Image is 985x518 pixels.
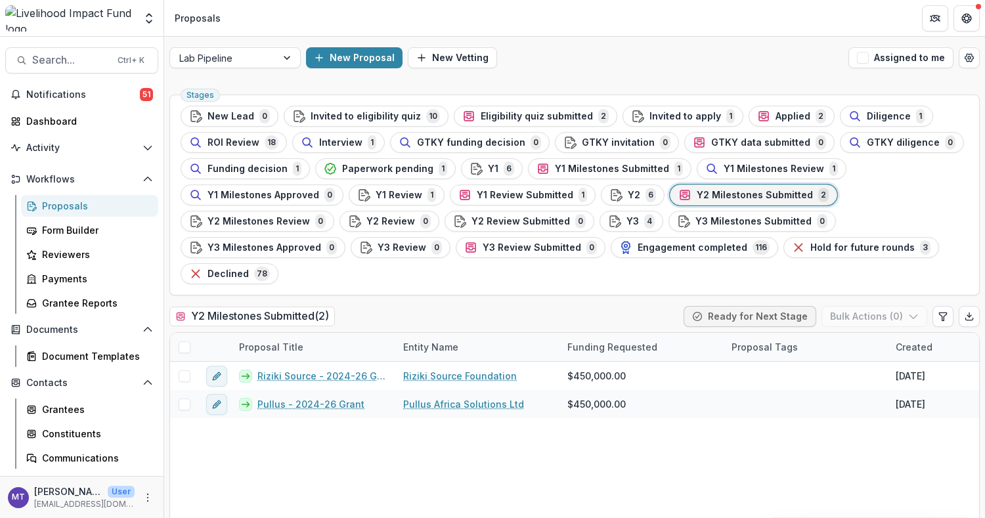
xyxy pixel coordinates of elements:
[816,135,826,150] span: 0
[829,162,838,176] span: 1
[368,135,376,150] span: 1
[867,111,911,122] span: Diligence
[559,333,724,361] div: Funding Requested
[724,333,888,361] div: Proposal Tags
[668,211,836,232] button: Y3 Milestones Submitted0
[257,397,364,411] a: Pullus - 2024-26 Grant
[293,162,301,176] span: 1
[586,240,597,255] span: 0
[26,142,137,154] span: Activity
[42,349,148,363] div: Document Templates
[528,158,691,179] button: Y1 Milestones Submitted1
[208,137,259,148] span: ROI Review
[840,106,933,127] button: Diligence1
[186,91,214,100] span: Stages
[439,162,447,176] span: 1
[896,369,925,383] div: [DATE]
[623,106,743,127] button: Invited to apply1
[169,307,335,326] h2: Y2 Milestones Submitted ( 2 )
[600,211,663,232] button: Y34
[408,47,497,68] button: New Vetting
[477,190,573,201] span: Y1 Review Submitted
[403,369,517,383] a: Riziki Source Foundation
[916,109,925,123] span: 1
[697,158,846,179] button: Y1 Milestones Review1
[208,269,249,280] span: Declined
[231,340,311,354] div: Proposal Title
[5,84,158,105] button: Notifications51
[646,188,656,202] span: 6
[208,111,254,122] span: New Lead
[257,369,387,383] a: Riziki Source - 2024-26 Grant
[42,272,148,286] div: Payments
[403,397,524,411] a: Pullus Africa Solutions Ltd
[445,211,594,232] button: Y2 Review Submitted0
[674,162,683,176] span: 1
[259,109,270,123] span: 0
[265,135,278,150] span: 18
[695,216,812,227] span: Y3 Milestones Submitted
[456,237,605,258] button: Y3 Review Submitted0
[454,106,617,127] button: Eligibility quiz submitted2
[601,184,665,205] button: Y26
[697,190,813,201] span: Y2 Milestones Submitted
[42,223,148,237] div: Form Builder
[638,242,747,253] span: Engagement completed
[504,162,514,176] span: 6
[867,137,940,148] span: GTKY diligence
[42,427,148,441] div: Constituents
[26,89,140,100] span: Notifications
[21,423,158,444] a: Constituents
[26,174,137,185] span: Workflows
[922,5,948,32] button: Partners
[376,190,422,201] span: Y1 Review
[206,366,227,387] button: edit
[753,240,770,255] span: 116
[626,216,639,227] span: Y3
[920,240,930,255] span: 3
[339,211,439,232] button: Y2 Review0
[315,214,326,228] span: 0
[34,498,135,510] p: [EMAIL_ADDRESS][DOMAIN_NAME]
[555,132,679,153] button: GTKY invitation0
[420,214,431,228] span: 0
[140,88,153,101] span: 51
[12,493,25,502] div: Muthoni Thuo
[579,188,587,202] span: 1
[953,5,980,32] button: Get Help
[115,53,147,68] div: Ctrl + K
[366,216,415,227] span: Y2 Review
[959,47,980,68] button: Open table manager
[390,132,550,153] button: GTKY funding decision0
[208,216,310,227] span: Y2 Milestones Review
[26,114,148,128] div: Dashboard
[670,184,837,205] button: Y2 Milestones Submitted2
[175,11,221,25] div: Proposals
[140,490,156,506] button: More
[483,242,581,253] span: Y3 Review Submitted
[559,340,665,354] div: Funding Requested
[306,47,403,68] button: New Proposal
[959,306,980,327] button: Export table data
[206,394,227,415] button: edit
[292,132,385,153] button: Interview1
[169,9,226,28] nav: breadcrumb
[21,268,158,290] a: Payments
[181,132,287,153] button: ROI Review18
[810,242,915,253] span: Hold for future rounds
[284,106,449,127] button: Invited to eligibility quiz10
[319,137,362,148] span: Interview
[21,345,158,367] a: Document Templates
[21,219,158,241] a: Form Builder
[208,242,321,253] span: Y3 Milestones Approved
[431,240,442,255] span: 0
[108,486,135,498] p: User
[555,163,669,175] span: Y1 Milestones Submitted
[21,399,158,420] a: Grantees
[42,451,148,465] div: Communications
[488,163,498,175] span: Y1
[21,244,158,265] a: Reviewers
[848,47,953,68] button: Assigned to me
